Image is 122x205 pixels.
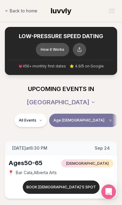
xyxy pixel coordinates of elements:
span: ⭐ 4.9/5 on Google [69,64,104,69]
span: UPCOMING EVENTS IN [28,85,94,93]
span: Back to home [10,8,37,14]
button: Open menu [106,6,117,15]
div: Open Intercom Messenger [101,184,116,199]
span: Sep 24 [95,145,110,151]
span: Age [DEMOGRAPHIC_DATA] [53,118,104,123]
button: How it Works [36,43,69,56]
span: Bar Cala , Alberta Arts [16,170,57,176]
button: Age [DEMOGRAPHIC_DATA]Clear age [49,114,118,127]
span: [DEMOGRAPHIC_DATA] [61,159,114,168]
span: [DATE] at 6:30 PM [12,145,47,151]
button: Book [DEMOGRAPHIC_DATA]'s spot [23,181,100,194]
span: 📍 [8,170,13,175]
div: Ages 50-65 [8,159,42,167]
span: 💗 + monthly first dates [18,64,66,69]
span: luvvly [51,6,71,15]
span: Clear age [107,117,114,124]
h2: LOW-PRESSURE SPEED DATING [8,33,114,40]
a: luvvly [51,6,71,16]
a: Back to home [5,5,37,17]
button: [GEOGRAPHIC_DATA] [27,96,96,109]
button: All Events [15,114,47,127]
span: All Events [19,118,36,123]
span: 456 [23,64,29,69]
